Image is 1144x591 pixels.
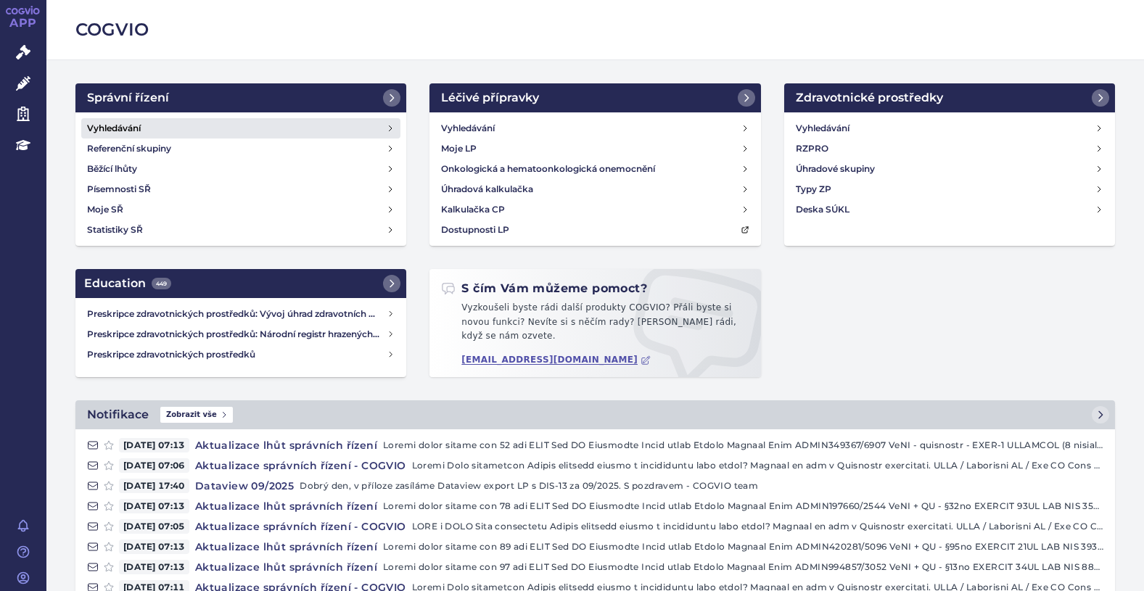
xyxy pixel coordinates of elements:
h2: COGVIO [75,17,1115,42]
span: [DATE] 07:06 [119,458,189,473]
h4: Referenční skupiny [87,141,171,156]
span: [DATE] 07:13 [119,540,189,554]
a: Typy ZP [790,179,1109,199]
span: [DATE] 07:13 [119,560,189,574]
h4: Deska SÚKL [796,202,849,217]
a: Moje SŘ [81,199,400,220]
h2: Zdravotnické prostředky [796,89,943,107]
p: Loremi dolor sitame con 89 adi ELIT Sed DO Eiusmodte Incid utlab Etdolo Magnaal Enim ADMIN420281/... [383,540,1103,554]
a: Preskripce zdravotnických prostředků: Národní registr hrazených zdravotnických služeb (NRHZS) [81,324,400,344]
h2: Správní řízení [87,89,169,107]
a: Písemnosti SŘ [81,179,400,199]
h4: Aktualizace správních řízení - COGVIO [189,458,412,473]
h4: Preskripce zdravotnických prostředků [87,347,387,362]
a: [EMAIL_ADDRESS][DOMAIN_NAME] [461,355,651,365]
a: Kalkulačka CP [435,199,754,220]
h4: Aktualizace lhůt správních řízení [189,540,383,554]
a: Moje LP [435,139,754,159]
a: Zdravotnické prostředky [784,83,1115,112]
p: Loremi dolor sitame con 78 adi ELIT Sed DO Eiusmodte Incid utlab Etdolo Magnaal Enim ADMIN197660/... [383,499,1103,513]
h4: Aktualizace lhůt správních řízení [189,560,383,574]
span: [DATE] 07:13 [119,438,189,452]
h4: Úhradové skupiny [796,162,875,176]
a: NotifikaceZobrazit vše [75,400,1115,429]
a: Úhradová kalkulačka [435,179,754,199]
a: Vyhledávání [435,118,754,139]
p: Dobrý den, v příloze zasíláme Dataview export LP s DIS-13 za 09/2025. S pozdravem - COGVIO team [300,479,1103,493]
h4: Dataview 09/2025 [189,479,300,493]
h4: Dostupnosti LP [441,223,509,237]
h2: Education [84,275,171,292]
h2: Notifikace [87,406,149,423]
h4: Moje LP [441,141,477,156]
h4: Vyhledávání [441,121,495,136]
span: Zobrazit vše [160,407,233,423]
p: Vyzkoušeli byste rádi další produkty COGVIO? Přáli byste si novou funkci? Nevíte si s něčím rady?... [441,301,749,350]
h4: Preskripce zdravotnických prostředků: Národní registr hrazených zdravotnických služeb (NRHZS) [87,327,387,342]
h4: Moje SŘ [87,202,123,217]
a: Léčivé přípravky [429,83,760,112]
p: Loremi Dolo sitametcon Adipis elitsedd eiusmo t incididuntu labo etdol? Magnaal en adm v Quisnost... [412,458,1103,473]
h4: Běžící lhůty [87,162,137,176]
h4: Kalkulačka CP [441,202,505,217]
h4: Aktualizace správních řízení - COGVIO [189,519,412,534]
a: Dostupnosti LP [435,220,754,240]
a: RZPRO [790,139,1109,159]
a: Referenční skupiny [81,139,400,159]
a: Preskripce zdravotnických prostředků [81,344,400,365]
a: Vyhledávání [790,118,1109,139]
a: Deska SÚKL [790,199,1109,220]
h4: Úhradová kalkulačka [441,182,533,197]
h4: Aktualizace lhůt správních řízení [189,499,383,513]
a: Běžící lhůty [81,159,400,179]
h4: Statistiky SŘ [87,223,143,237]
a: Správní řízení [75,83,406,112]
span: [DATE] 07:05 [119,519,189,534]
a: Onkologická a hematoonkologická onemocnění [435,159,754,179]
a: Vyhledávání [81,118,400,139]
h4: Onkologická a hematoonkologická onemocnění [441,162,655,176]
h4: Vyhledávání [796,121,849,136]
p: Loremi dolor sitame con 97 adi ELIT Sed DO Eiusmodte Incid utlab Etdolo Magnaal Enim ADMIN994857/... [383,560,1103,574]
a: Education449 [75,269,406,298]
span: [DATE] 17:40 [119,479,189,493]
span: [DATE] 07:13 [119,499,189,513]
h4: Vyhledávání [87,121,141,136]
h4: Typy ZP [796,182,831,197]
a: Statistiky SŘ [81,220,400,240]
h4: Písemnosti SŘ [87,182,151,197]
p: LORE i DOLO Sita consectetu Adipis elitsedd eiusmo t incididuntu labo etdol? Magnaal en adm v Qui... [412,519,1103,534]
span: 449 [152,278,171,289]
h2: S čím Vám můžeme pomoct? [441,281,647,297]
a: Preskripce zdravotnických prostředků: Vývoj úhrad zdravotních pojišťoven za zdravotnické prostředky [81,304,400,324]
h2: Léčivé přípravky [441,89,539,107]
h4: RZPRO [796,141,828,156]
a: Úhradové skupiny [790,159,1109,179]
h4: Aktualizace lhůt správních řízení [189,438,383,452]
p: Loremi dolor sitame con 52 adi ELIT Sed DO Eiusmodte Incid utlab Etdolo Magnaal Enim ADMIN349367/... [383,438,1103,452]
h4: Preskripce zdravotnických prostředků: Vývoj úhrad zdravotních pojišťoven za zdravotnické prostředky [87,307,387,321]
